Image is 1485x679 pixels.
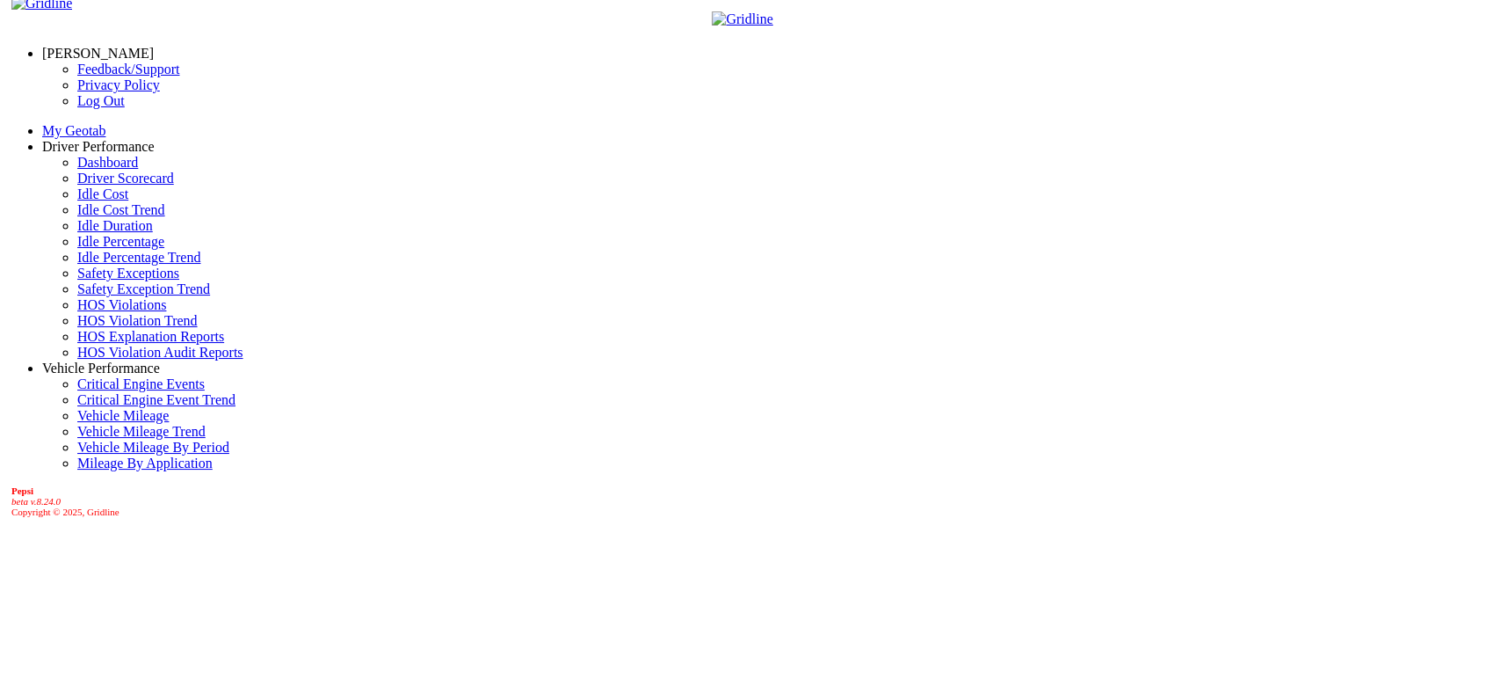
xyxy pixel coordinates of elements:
[77,297,166,312] a: HOS Violations
[77,171,174,186] a: Driver Scorecard
[77,313,198,328] a: HOS Violation Trend
[77,218,153,233] a: Idle Duration
[11,486,1478,517] div: Copyright © 2025, Gridline
[77,376,205,391] a: Critical Engine Events
[77,424,206,439] a: Vehicle Mileage Trend
[42,46,154,61] a: [PERSON_NAME]
[77,186,128,201] a: Idle Cost
[42,123,105,138] a: My Geotab
[42,139,155,154] a: Driver Performance
[77,155,138,170] a: Dashboard
[77,345,243,360] a: HOS Violation Audit Reports
[77,329,224,344] a: HOS Explanation Reports
[77,250,200,265] a: Idle Percentage Trend
[77,392,235,407] a: Critical Engine Event Trend
[42,361,160,376] a: Vehicle Performance
[77,77,160,92] a: Privacy Policy
[77,408,169,423] a: Vehicle Mileage
[77,202,165,217] a: Idle Cost Trend
[77,440,229,455] a: Vehicle Mileage By Period
[11,496,61,507] i: beta v.8.24.0
[77,456,213,471] a: Mileage By Application
[77,62,179,77] a: Feedback/Support
[77,281,210,296] a: Safety Exception Trend
[712,11,772,27] img: Gridline
[77,266,179,281] a: Safety Exceptions
[77,93,125,108] a: Log Out
[77,234,164,249] a: Idle Percentage
[11,486,33,496] b: Pepsi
